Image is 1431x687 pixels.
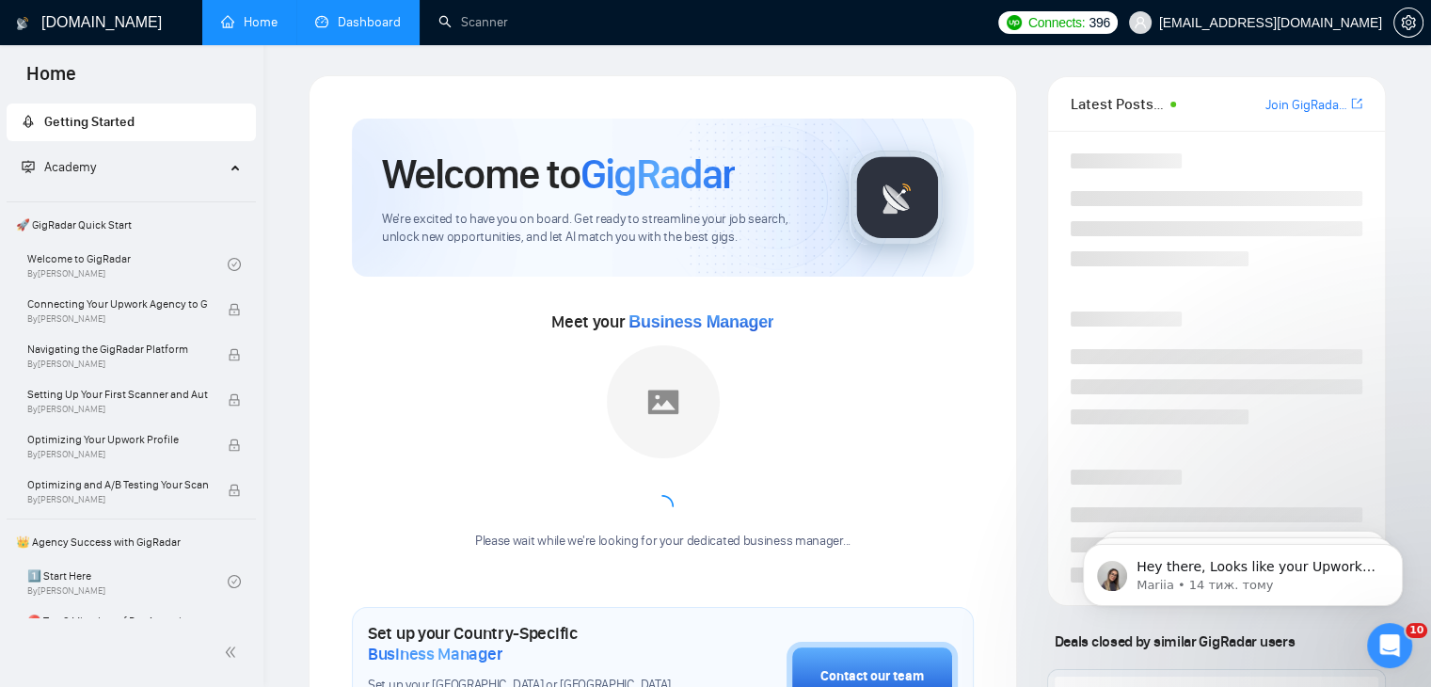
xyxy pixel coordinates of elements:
span: lock [228,348,241,361]
span: Navigating the GigRadar Platform [27,340,208,359]
span: lock [228,439,241,452]
span: lock [228,393,241,407]
img: logo [16,8,29,39]
span: rocket [22,115,35,128]
iframe: Intercom live chat [1367,623,1412,668]
h1: Set up your Country-Specific [368,623,692,664]
span: By [PERSON_NAME] [27,313,208,325]
span: Connects: [1028,12,1085,33]
span: lock [228,484,241,497]
span: check-circle [228,575,241,588]
a: Welcome to GigRadarBy[PERSON_NAME] [27,244,228,285]
span: ⛔ Top 3 Mistakes of Pro Agencies [27,612,208,631]
li: Getting Started [7,104,256,141]
span: Optimizing and A/B Testing Your Scanner for Better Results [27,475,208,494]
iframe: Intercom notifications повідомлення [1055,504,1431,636]
span: By [PERSON_NAME] [27,449,208,460]
span: By [PERSON_NAME] [27,359,208,370]
span: We're excited to have you on board. Get ready to streamline your job search, unlock new opportuni... [382,211,819,247]
span: check-circle [228,258,241,271]
span: By [PERSON_NAME] [27,404,208,415]
span: 🚀 GigRadar Quick Start [8,206,254,244]
div: Contact our team [820,666,924,687]
span: fund-projection-screen [22,160,35,173]
div: Please wait while we're looking for your dedicated business manager... [464,533,862,551]
span: Setting Up Your First Scanner and Auto-Bidder [27,385,208,404]
span: Business Manager [368,644,502,664]
span: 10 [1406,623,1427,638]
span: Business Manager [628,312,773,331]
span: Connecting Your Upwork Agency to GigRadar [27,295,208,313]
a: setting [1393,15,1423,30]
a: homeHome [221,14,278,30]
span: export [1351,96,1362,111]
span: GigRadar [580,149,735,200]
span: 396 [1089,12,1109,33]
a: dashboardDashboard [315,14,401,30]
p: Message from Mariia, sent 14 тиж. тому [82,72,325,89]
span: user [1134,16,1147,29]
h1: Welcome to [382,149,735,200]
span: Deals closed by similar GigRadar users [1047,625,1302,658]
span: Academy [44,159,96,175]
img: gigradar-logo.png [851,151,945,245]
span: Latest Posts from the GigRadar Community [1071,92,1165,116]
img: placeholder.png [607,345,720,458]
span: 👑 Agency Success with GigRadar [8,523,254,561]
a: export [1351,95,1362,113]
button: setting [1393,8,1423,38]
span: Hey there, Looks like your Upwork agency OmiSoft 🏆 Multi-awarded AI & Web3 Agency ran out of conn... [82,55,323,312]
img: upwork-logo.png [1007,15,1022,30]
span: lock [228,303,241,316]
span: double-left [224,643,243,662]
span: Meet your [551,312,773,332]
span: Academy [22,159,96,175]
a: searchScanner [438,14,508,30]
span: loading [651,495,674,518]
a: Join GigRadar Slack Community [1265,95,1347,116]
a: 1️⃣ Start HereBy[PERSON_NAME] [27,561,228,602]
span: By [PERSON_NAME] [27,494,208,505]
span: setting [1394,15,1423,30]
span: Optimizing Your Upwork Profile [27,430,208,449]
span: Getting Started [44,114,135,130]
span: Home [11,60,91,100]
